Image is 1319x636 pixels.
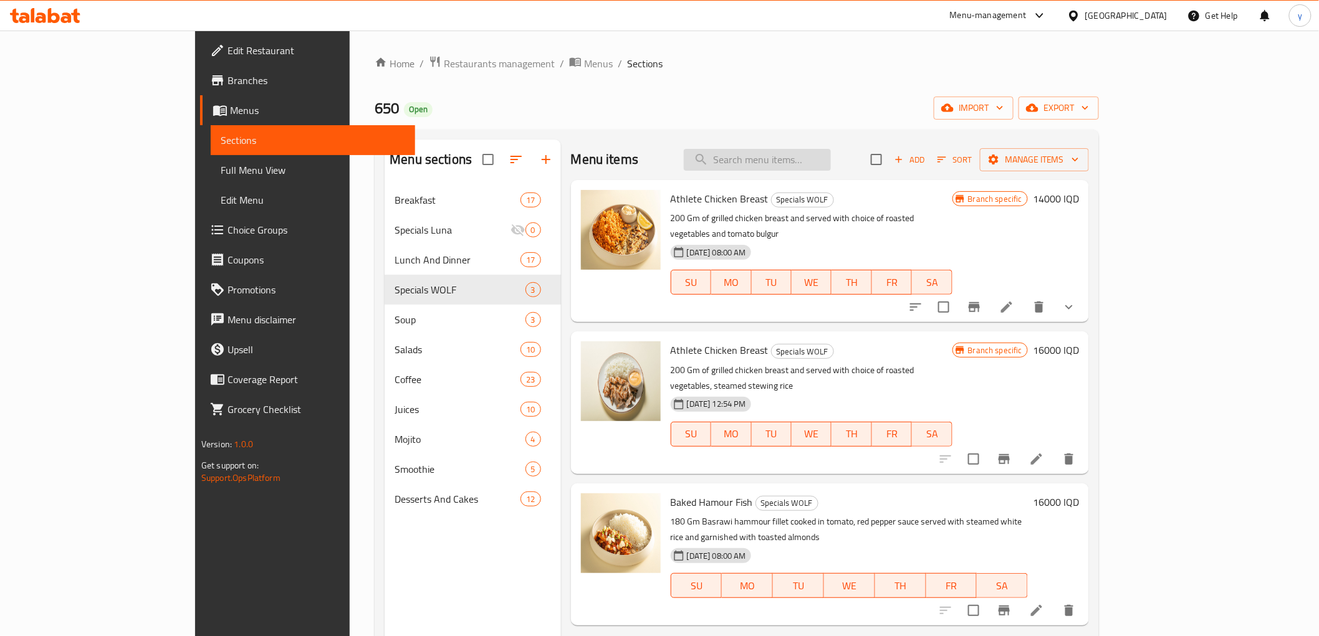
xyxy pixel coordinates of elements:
div: Specials WOLF [771,344,834,359]
p: 200 Gm of grilled chicken breast and served with choice of roasted vegetables, steamed stewing rice [671,363,952,394]
span: Mojito [395,432,525,447]
span: WE [829,577,870,595]
span: 3 [526,284,540,296]
span: Promotions [228,282,405,297]
div: items [520,491,540,506]
img: Athlete Chicken Breast [581,341,661,421]
button: MO [722,573,773,598]
button: Manage items [980,148,1089,171]
span: Select to update [931,294,957,320]
div: Coffee23 [385,364,560,394]
span: Coffee [395,372,520,387]
button: TH [875,573,926,598]
div: items [520,342,540,357]
div: [GEOGRAPHIC_DATA] [1085,9,1168,22]
div: Specials WOLF3 [385,275,560,305]
span: Sections [221,133,405,148]
button: SA [912,422,952,447]
span: 5 [526,463,540,475]
button: Sort [934,150,975,169]
a: Edit menu item [999,300,1014,315]
button: SA [912,270,952,295]
span: 3 [526,314,540,326]
span: Branch specific [963,344,1027,356]
span: 1.0.0 [234,436,253,452]
span: Menus [230,103,405,118]
div: Mojito4 [385,424,560,454]
span: import [944,100,1004,116]
span: TH [837,425,866,443]
span: 10 [521,404,540,415]
div: Specials WOLF [771,192,834,207]
span: Juices [395,402,520,417]
a: Grocery Checklist [200,394,415,424]
a: Edit menu item [1029,603,1044,618]
a: Support.OpsPlatform [201,470,281,486]
div: items [525,462,541,477]
button: Add [890,150,929,169]
a: Menus [569,55,613,72]
button: MO [711,422,751,447]
div: Salads [395,342,520,357]
button: delete [1024,292,1054,322]
a: Edit Menu [211,185,415,215]
img: Athlete Chicken Breast [581,190,661,270]
span: Select to update [961,446,987,472]
h2: Menu sections [390,150,472,169]
div: Soup3 [385,305,560,335]
a: Sections [211,125,415,155]
span: Branches [228,73,405,88]
span: Open [404,104,433,115]
span: TU [757,425,787,443]
span: Coupons [228,252,405,267]
a: Menus [200,95,415,125]
svg: Show Choices [1062,300,1077,315]
span: TH [880,577,921,595]
li: / [420,56,424,71]
span: Specials WOLF [772,344,833,359]
div: Juices10 [385,394,560,424]
button: SA [977,573,1028,598]
button: TU [752,422,792,447]
button: FR [872,270,912,295]
div: Breakfast17 [385,185,560,215]
span: Version: [201,436,232,452]
span: 12 [521,493,540,505]
span: 10 [521,344,540,356]
span: Specials WOLF [395,282,525,297]
span: Upsell [228,342,405,357]
span: 17 [521,254,540,266]
span: FR [877,273,907,292]
button: WE [824,573,875,598]
span: TU [757,273,787,292]
button: SU [671,573,722,598]
div: Lunch And Dinner17 [385,245,560,275]
div: Specials Luna [395,222,510,237]
span: Soup [395,312,525,327]
button: export [1019,97,1099,120]
nav: breadcrumb [375,55,1099,72]
button: sort-choices [901,292,931,322]
span: Get support on: [201,457,259,473]
span: Desserts And Cakes [395,491,520,506]
a: Edit Restaurant [200,36,415,65]
span: Breakfast [395,192,520,207]
div: Specials Luna0 [385,215,560,245]
h6: 14000 IQD [1033,190,1079,207]
span: SU [676,425,706,443]
span: FR [877,425,907,443]
span: 4 [526,434,540,445]
a: Choice Groups [200,215,415,245]
span: Select all sections [475,146,501,173]
button: Branch-specific-item [989,596,1019,625]
span: [DATE] 08:00 AM [682,550,751,562]
a: Restaurants management [429,55,555,72]
div: items [525,312,541,327]
span: Edit Menu [221,192,405,207]
span: Specials WOLF [756,496,818,510]
span: Coverage Report [228,372,405,387]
